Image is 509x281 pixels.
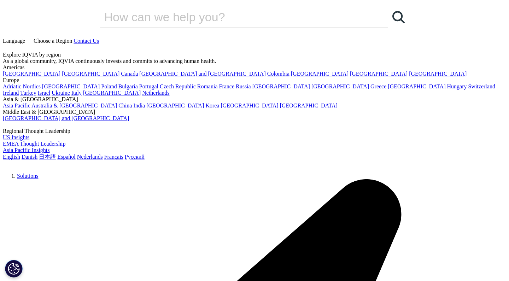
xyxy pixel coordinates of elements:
[104,154,123,160] a: Français
[20,90,36,96] a: Turkey
[39,154,56,160] a: 日本語
[280,103,338,109] a: [GEOGRAPHIC_DATA]
[3,58,506,64] div: As a global community, IQVIA continuously invests and commits to advancing human health.
[3,38,25,44] span: Language
[3,96,506,103] div: Asia & [GEOGRAPHIC_DATA]
[57,154,76,160] a: Español
[311,83,369,89] a: [GEOGRAPHIC_DATA]
[31,103,117,109] a: Australia & [GEOGRAPHIC_DATA]
[409,71,467,77] a: [GEOGRAPHIC_DATA]
[3,141,65,147] a: EMEA Thought Leadership
[388,83,445,89] a: [GEOGRAPHIC_DATA]
[101,83,117,89] a: Poland
[370,83,386,89] a: Greece
[71,90,82,96] a: Italy
[3,103,30,109] a: Asia Pacific
[197,83,218,89] a: Romania
[17,173,38,179] a: Solutions
[252,83,310,89] a: [GEOGRAPHIC_DATA]
[118,83,138,89] a: Bulgaria
[3,154,20,160] a: English
[3,115,129,121] a: [GEOGRAPHIC_DATA] and [GEOGRAPHIC_DATA]
[146,103,204,109] a: [GEOGRAPHIC_DATA]
[38,90,51,96] a: Israel
[160,83,196,89] a: Czech Republic
[42,83,100,89] a: [GEOGRAPHIC_DATA]
[62,71,119,77] a: [GEOGRAPHIC_DATA]
[468,83,495,89] a: Switzerland
[142,90,169,96] a: Netherlands
[3,90,19,96] a: Ireland
[3,52,506,58] div: Explore IQVIA by region
[3,147,49,153] a: Asia Pacific Insights
[139,83,158,89] a: Portugal
[221,103,278,109] a: [GEOGRAPHIC_DATA]
[3,64,506,71] div: Americas
[3,134,29,140] a: US Insights
[392,11,405,23] svg: Search
[121,71,138,77] a: Canada
[3,83,21,89] a: Adriatic
[77,154,103,160] a: Nederlands
[100,6,368,28] input: Search
[83,90,141,96] a: [GEOGRAPHIC_DATA]
[3,71,60,77] a: [GEOGRAPHIC_DATA]
[74,38,99,44] a: Contact Us
[350,71,408,77] a: [GEOGRAPHIC_DATA]
[139,71,265,77] a: [GEOGRAPHIC_DATA] and [GEOGRAPHIC_DATA]
[5,260,23,277] button: Cookies Settings
[52,90,70,96] a: Ukraine
[267,71,289,77] a: Colombia
[291,71,349,77] a: [GEOGRAPHIC_DATA]
[125,154,145,160] a: Русский
[118,103,132,109] a: China
[205,103,219,109] a: Korea
[34,38,72,44] span: Choose a Region
[447,83,467,89] a: Hungary
[236,83,251,89] a: Russia
[22,154,37,160] a: Danish
[219,83,235,89] a: France
[3,128,506,134] div: Regional Thought Leadership
[3,109,506,115] div: Middle East & [GEOGRAPHIC_DATA]
[388,6,409,28] a: Search
[3,77,506,83] div: Europe
[133,103,145,109] a: India
[23,83,41,89] a: Nordics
